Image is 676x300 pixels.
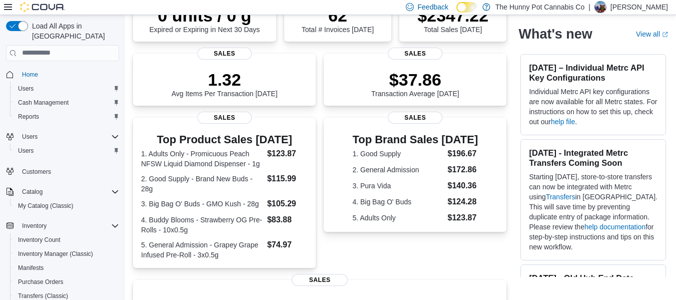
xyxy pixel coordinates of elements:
[2,164,123,178] button: Customers
[529,172,657,252] p: Starting [DATE], store-to-store transfers can now be integrated with Metrc using in [GEOGRAPHIC_D...
[371,70,459,98] div: Transaction Average [DATE]
[18,202,74,210] span: My Catalog (Classic)
[197,112,252,124] span: Sales
[18,131,119,143] span: Users
[448,164,478,176] dd: $172.86
[10,275,123,289] button: Purchase Orders
[388,112,443,124] span: Sales
[18,68,119,81] span: Home
[529,273,657,283] h3: [DATE] - Old Hub End Date
[22,133,38,141] span: Users
[352,134,478,146] h3: Top Brand Sales [DATE]
[302,6,374,34] div: Total # Invoices [DATE]
[18,166,55,178] a: Customers
[594,1,606,13] div: Kyle Billie
[28,21,119,41] span: Load All Apps in [GEOGRAPHIC_DATA]
[141,149,263,169] dt: 1. Adults Only - Promicuous Peach NFSW Liquid Diamond Dispenser - 1g
[14,200,78,212] a: My Catalog (Classic)
[418,2,448,12] span: Feedback
[18,186,119,198] span: Catalog
[636,30,668,38] a: View allExternal link
[2,67,123,82] button: Home
[22,188,43,196] span: Catalog
[18,220,51,232] button: Inventory
[584,223,645,231] a: help documentation
[22,168,51,176] span: Customers
[10,96,123,110] button: Cash Management
[14,111,43,123] a: Reports
[141,134,308,146] h3: Top Product Sales [DATE]
[18,278,64,286] span: Purchase Orders
[456,2,477,13] input: Dark Mode
[18,147,34,155] span: Users
[610,1,668,13] p: [PERSON_NAME]
[172,70,278,98] div: Avg Items Per Transaction [DATE]
[448,212,478,224] dd: $123.87
[14,248,119,260] span: Inventory Manager (Classic)
[18,131,42,143] button: Users
[197,48,252,60] span: Sales
[18,186,47,198] button: Catalog
[18,264,44,272] span: Manifests
[18,250,93,258] span: Inventory Manager (Classic)
[14,97,73,109] a: Cash Management
[18,99,69,107] span: Cash Management
[22,222,47,230] span: Inventory
[20,2,65,12] img: Cova
[518,26,592,42] h2: What's new
[10,199,123,213] button: My Catalog (Classic)
[302,6,374,26] p: 62
[14,234,65,246] a: Inventory Count
[529,87,657,127] p: Individual Metrc API key configurations are now available for all Metrc states. For instructions ...
[172,70,278,90] p: 1.32
[22,71,38,79] span: Home
[495,1,584,13] p: The Hunny Pot Cannabis Co
[292,274,348,286] span: Sales
[14,145,119,157] span: Users
[2,185,123,199] button: Catalog
[10,247,123,261] button: Inventory Manager (Classic)
[149,6,260,34] div: Expired or Expiring in Next 30 Days
[141,174,263,194] dt: 2. Good Supply - Brand New Buds - 28g
[10,110,123,124] button: Reports
[2,130,123,144] button: Users
[18,85,34,93] span: Users
[267,173,308,185] dd: $115.99
[141,199,263,209] dt: 3. Big Bag O' Buds - GMO Kush - 28g
[267,198,308,210] dd: $105.29
[352,197,443,207] dt: 4. Big Bag O' Buds
[10,82,123,96] button: Users
[448,148,478,160] dd: $196.67
[551,118,575,126] a: help file
[2,219,123,233] button: Inventory
[267,214,308,226] dd: $83.88
[18,69,42,81] a: Home
[10,233,123,247] button: Inventory Count
[417,6,488,34] div: Total Sales [DATE]
[14,97,119,109] span: Cash Management
[18,113,39,121] span: Reports
[14,200,119,212] span: My Catalog (Classic)
[14,83,119,95] span: Users
[141,240,263,260] dt: 5. General Admission - Grapey Grape Infused Pre-Roll - 3x0.5g
[10,261,123,275] button: Manifests
[141,215,263,235] dt: 4. Buddy Blooms - Strawberry OG Pre-Rolls - 10x0.5g
[352,181,443,191] dt: 3. Pura Vida
[267,148,308,160] dd: $123.87
[529,63,657,83] h3: [DATE] – Individual Metrc API Key Configurations
[18,236,61,244] span: Inventory Count
[529,148,657,168] h3: [DATE] - Integrated Metrc Transfers Coming Soon
[371,70,459,90] p: $37.86
[267,239,308,251] dd: $74.97
[18,292,68,300] span: Transfers (Classic)
[14,262,48,274] a: Manifests
[14,83,38,95] a: Users
[448,196,478,208] dd: $124.28
[352,213,443,223] dt: 5. Adults Only
[588,1,590,13] p: |
[14,276,119,288] span: Purchase Orders
[448,180,478,192] dd: $140.36
[18,220,119,232] span: Inventory
[14,145,38,157] a: Users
